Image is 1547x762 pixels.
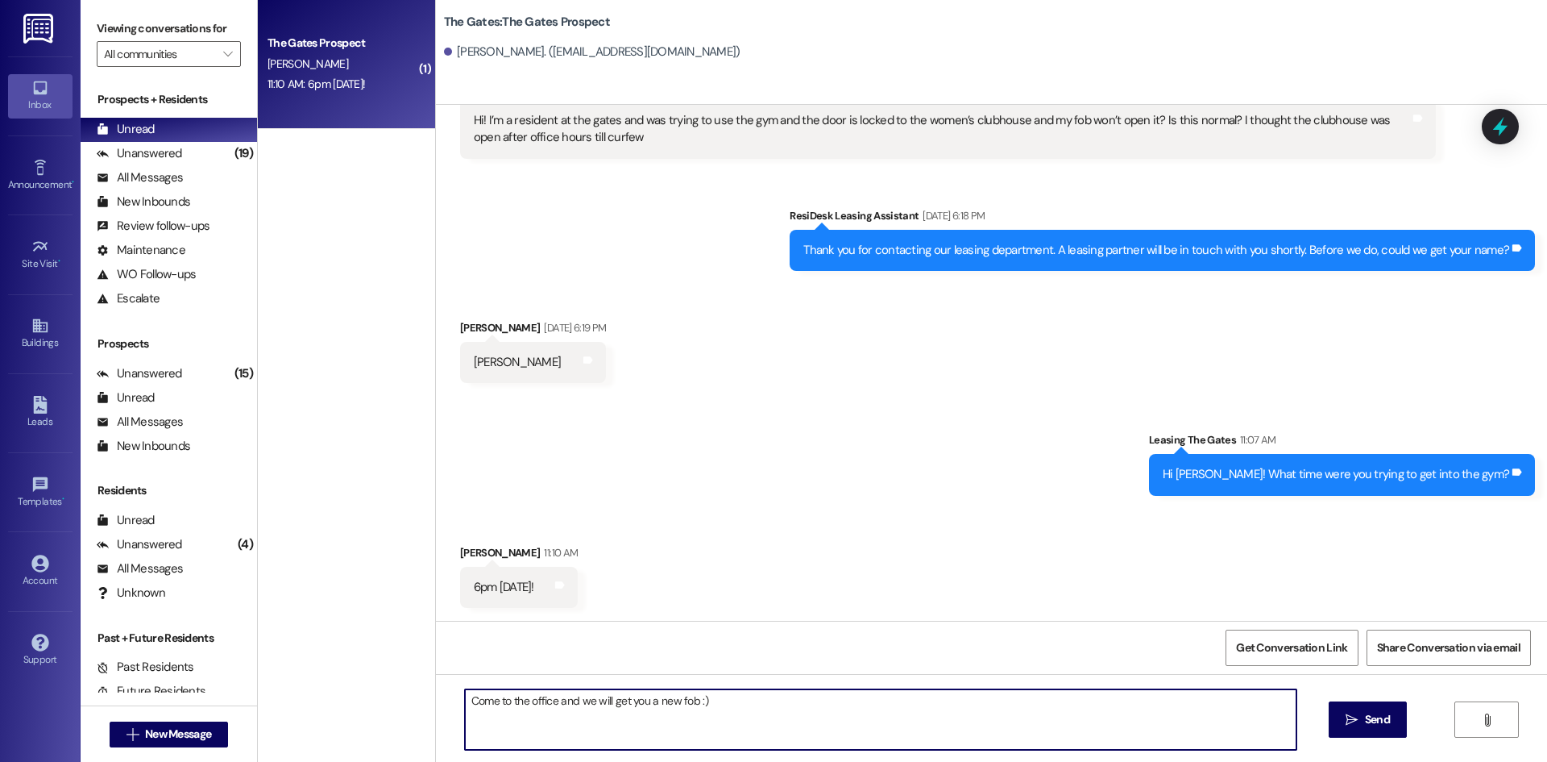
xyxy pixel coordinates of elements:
div: [DATE] 6:18 PM [919,207,985,224]
div: New Inbounds [97,438,190,455]
b: The Gates: The Gates Prospect [444,14,610,31]
button: New Message [110,722,229,747]
div: Unread [97,389,155,406]
div: Past Residents [97,659,194,676]
i:  [223,48,232,60]
div: [PERSON_NAME] [460,319,606,342]
div: WO Follow-ups [97,266,196,283]
div: Leasing The Gates [1149,431,1535,454]
div: Escalate [97,290,160,307]
a: Inbox [8,74,73,118]
span: • [58,256,60,267]
span: Send [1365,711,1390,728]
img: ResiDesk Logo [23,14,56,44]
button: Send [1329,702,1407,738]
a: Account [8,550,73,593]
a: Templates • [8,471,73,514]
div: [PERSON_NAME] [474,354,561,371]
input: All communities [104,41,215,67]
div: Unread [97,121,155,138]
div: [PERSON_NAME]. ([EMAIL_ADDRESS][DOMAIN_NAME]) [444,44,740,60]
div: Review follow-ups [97,218,209,235]
a: Leads [8,391,73,435]
div: Unanswered [97,536,182,553]
a: Support [8,629,73,672]
div: (4) [234,532,257,557]
div: Prospects [81,335,257,352]
div: Unknown [97,585,165,602]
div: Hi [PERSON_NAME]! What time were you trying to get into the gym? [1163,466,1509,483]
div: Unanswered [97,145,182,162]
div: New Inbounds [97,194,190,210]
textarea: Come to the office and we will get you a new fob :) [465,689,1296,750]
a: Buildings [8,312,73,356]
button: Get Conversation Link [1226,630,1358,666]
div: 11:10 AM: 6pm [DATE]! [268,77,365,91]
div: [PERSON_NAME] [460,544,578,567]
div: Unread [97,512,155,529]
div: Prospects + Residents [81,91,257,108]
div: 11:07 AM [1236,431,1276,448]
div: Future Residents [97,683,205,700]
div: Hi! I’m a resident at the gates and was trying to use the gym and the door is locked to the women... [474,112,1410,147]
div: All Messages [97,560,183,577]
a: Site Visit • [8,233,73,277]
div: Past + Future Residents [81,630,257,647]
div: 6pm [DATE]! [474,579,534,596]
span: Share Conversation via email [1377,639,1520,656]
div: 11:10 AM [540,544,578,561]
label: Viewing conversations for [97,16,241,41]
div: Maintenance [97,242,185,259]
div: (15) [230,361,257,386]
div: ResiDesk Leasing Assistant [790,207,1535,230]
i:  [1346,714,1358,727]
div: All Messages [97,169,183,186]
div: Unanswered [97,365,182,382]
div: All Messages [97,414,183,431]
div: Thank you for contacting our leasing department. A leasing partner will be in touch with you shor... [803,242,1509,259]
span: [PERSON_NAME] [268,56,348,71]
i:  [126,728,139,741]
button: Share Conversation via email [1367,630,1531,666]
span: • [72,177,74,188]
div: Residents [81,482,257,499]
span: Get Conversation Link [1236,639,1347,656]
div: [DATE] 6:19 PM [540,319,606,336]
div: The Gates Prospect [268,35,417,52]
span: • [62,493,64,505]
span: New Message [145,726,211,743]
i:  [1481,714,1493,727]
div: (19) [230,141,257,166]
